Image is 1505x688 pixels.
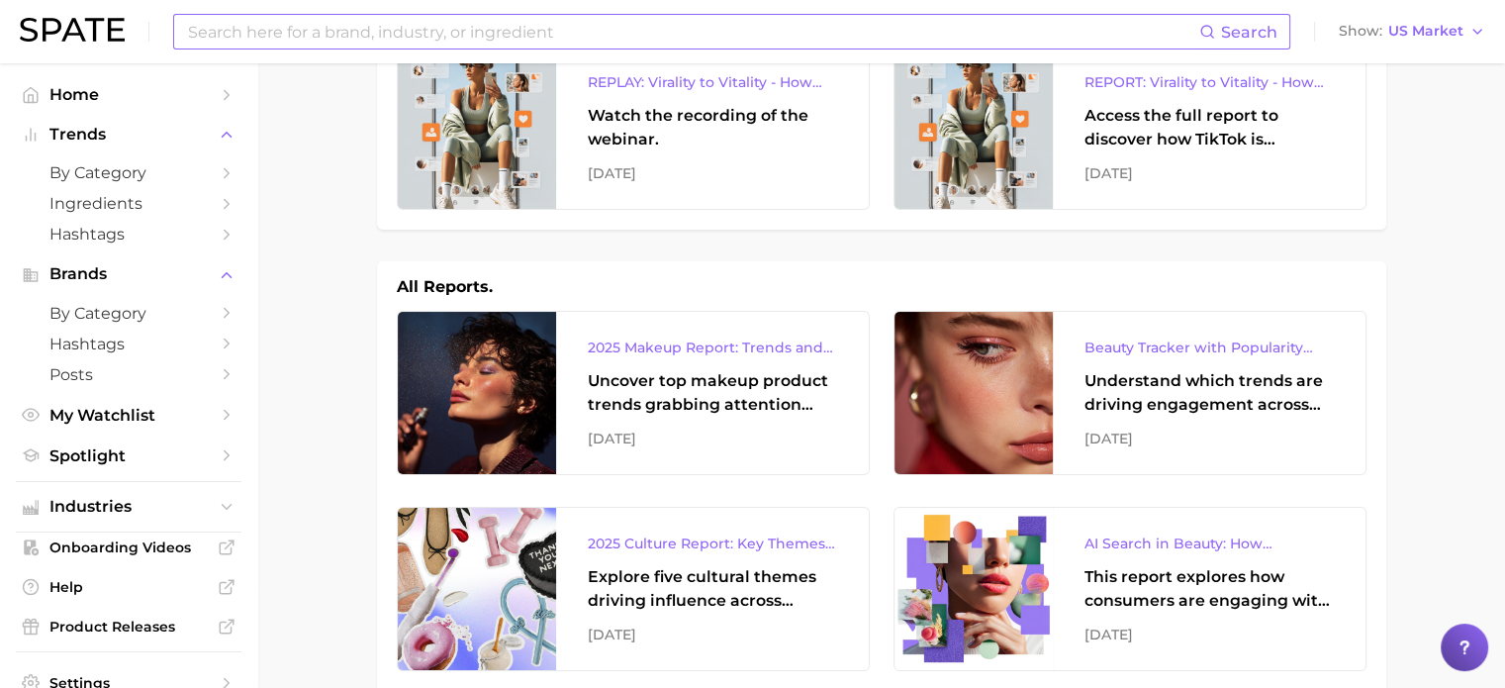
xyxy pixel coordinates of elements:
a: Product Releases [16,612,241,641]
div: REPORT: Virality to Vitality - How TikTok is Driving Wellness Discovery [1084,70,1334,94]
a: Ingredients [16,188,241,219]
div: [DATE] [1084,427,1334,450]
div: Watch the recording of the webinar. [588,104,837,151]
img: SPATE [20,18,125,42]
a: 2025 Culture Report: Key Themes That Are Shaping Consumer DemandExplore five cultural themes driv... [397,507,870,671]
span: by Category [49,304,208,323]
span: Product Releases [49,618,208,636]
span: Hashtags [49,335,208,353]
div: [DATE] [588,427,837,450]
a: Hashtags [16,219,241,249]
span: Search [1221,23,1277,42]
span: Brands [49,265,208,283]
span: Show [1339,26,1382,37]
div: 2025 Makeup Report: Trends and Brands to Watch [588,336,837,359]
a: My Watchlist [16,400,241,431]
div: [DATE] [588,161,837,185]
a: by Category [16,298,241,329]
div: Beauty Tracker with Popularity Index [1084,336,1334,359]
a: by Category [16,157,241,188]
a: Help [16,572,241,602]
span: Trends [49,126,208,144]
button: ShowUS Market [1334,19,1490,45]
a: AI Search in Beauty: How Consumers Are Using ChatGPT vs. Google SearchThis report explores how co... [894,507,1366,671]
span: Hashtags [49,225,208,244]
span: Home [49,85,208,104]
button: Brands [16,259,241,289]
div: This report explores how consumers are engaging with AI-powered search tools — and what it means ... [1084,565,1334,613]
button: Trends [16,120,241,149]
span: Onboarding Videos [49,539,208,556]
a: Posts [16,359,241,390]
a: Spotlight [16,441,241,471]
div: Explore five cultural themes driving influence across beauty, food, and pop culture. [588,565,837,613]
a: Onboarding Videos [16,533,241,562]
div: [DATE] [1084,161,1334,185]
span: Ingredients [49,194,208,213]
span: My Watchlist [49,406,208,425]
a: REPORT: Virality to Vitality - How TikTok is Driving Wellness DiscoveryAccess the full report to ... [894,46,1366,210]
span: Help [49,578,208,596]
div: REPLAY: Virality to Vitality - How TikTok is Driving Wellness Discovery [588,70,837,94]
div: [DATE] [1084,623,1334,646]
div: [DATE] [588,623,837,646]
input: Search here for a brand, industry, or ingredient [186,15,1199,49]
a: Home [16,79,241,110]
div: Access the full report to discover how TikTok is reshaping the wellness landscape, from product d... [1084,104,1334,151]
div: Understand which trends are driving engagement across platforms in the skin, hair, makeup, and fr... [1084,369,1334,417]
button: Industries [16,492,241,522]
div: AI Search in Beauty: How Consumers Are Using ChatGPT vs. Google Search [1084,532,1334,555]
span: Industries [49,498,208,516]
a: 2025 Makeup Report: Trends and Brands to WatchUncover top makeup product trends grabbing attentio... [397,311,870,475]
div: Uncover top makeup product trends grabbing attention across eye, lip, and face makeup, and the br... [588,369,837,417]
a: REPLAY: Virality to Vitality - How TikTok is Driving Wellness DiscoveryWatch the recording of the... [397,46,870,210]
h1: All Reports. [397,275,493,299]
div: 2025 Culture Report: Key Themes That Are Shaping Consumer Demand [588,532,837,555]
span: US Market [1388,26,1463,37]
a: Beauty Tracker with Popularity IndexUnderstand which trends are driving engagement across platfor... [894,311,1366,475]
span: Spotlight [49,446,208,465]
a: Hashtags [16,329,241,359]
span: by Category [49,163,208,182]
span: Posts [49,365,208,384]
